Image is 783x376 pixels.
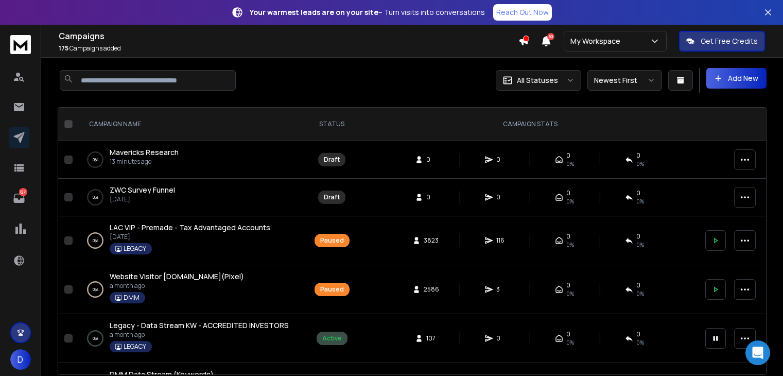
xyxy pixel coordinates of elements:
[496,7,549,18] p: Reach Out Now
[110,158,179,166] p: 13 minutes ago
[636,151,640,160] span: 0
[636,232,640,241] span: 0
[566,289,574,298] span: 0%
[361,108,699,141] th: CAMPAIGN STATS
[77,216,303,265] td: 0%LAC VIP - Premade - Tax Advantaged Accounts[DATE]LEGACY
[77,265,303,314] td: 0%Website Visitor [DOMAIN_NAME](Pixel)a month agoDMM
[496,334,507,343] span: 0
[110,233,270,241] p: [DATE]
[93,235,98,246] p: 0 %
[636,197,644,206] span: 0%
[566,197,574,206] span: 0%
[93,192,98,202] p: 0 %
[424,236,439,245] span: 3823
[426,334,437,343] span: 107
[77,141,303,179] td: 0%Mavericks Research13 minutes ago
[324,156,340,164] div: Draft
[566,338,574,347] span: 0%
[110,223,270,232] span: LAC VIP - Premade - Tax Advantaged Accounts
[77,108,303,141] th: CAMPAIGN NAME
[59,30,518,42] h1: Campaigns
[570,36,624,46] p: My Workspace
[496,285,507,294] span: 3
[566,281,570,289] span: 0
[701,36,758,46] p: Get Free Credits
[93,284,98,295] p: 0 %
[636,189,640,197] span: 0
[110,223,270,233] a: LAC VIP - Premade - Tax Advantaged Accounts
[10,349,31,370] button: D
[93,155,98,165] p: 0 %
[566,151,570,160] span: 0
[10,35,31,54] img: logo
[566,160,574,168] span: 0%
[9,188,29,209] a: 7271
[124,294,140,302] p: DMM
[496,236,507,245] span: 116
[59,44,518,53] p: Campaigns added
[250,7,485,18] p: – Turn visits into conversations
[636,330,640,338] span: 0
[587,70,662,91] button: Newest First
[636,160,644,168] span: 0%
[566,330,570,338] span: 0
[636,289,644,298] span: 0 %
[110,195,175,203] p: [DATE]
[426,156,437,164] span: 0
[124,343,146,351] p: LEGACY
[496,193,507,201] span: 0
[679,31,765,52] button: Get Free Credits
[320,236,344,245] div: Paused
[636,241,644,249] span: 0 %
[566,241,574,249] span: 0%
[322,334,342,343] div: Active
[566,189,570,197] span: 0
[517,75,558,86] p: All Statuses
[566,232,570,241] span: 0
[77,314,303,363] td: 0%Legacy - Data Stream KW - ACCREDITED INVESTORSa month agoLEGACY
[110,282,244,290] p: a month ago
[547,33,554,40] span: 50
[706,68,767,89] button: Add New
[424,285,439,294] span: 2586
[110,331,289,339] p: a month ago
[124,245,146,253] p: LEGACY
[59,44,68,53] span: 175
[19,188,27,196] p: 7271
[110,271,244,282] a: Website Visitor [DOMAIN_NAME](Pixel)
[77,179,303,216] td: 0%ZWC Survey Funnel[DATE]
[303,108,361,141] th: STATUS
[93,333,98,344] p: 0 %
[110,320,289,331] a: Legacy - Data Stream KW - ACCREDITED INVESTORS
[426,193,437,201] span: 0
[745,340,770,365] div: Open Intercom Messenger
[320,285,344,294] div: Paused
[110,147,179,158] a: Mavericks Research
[493,4,552,21] a: Reach Out Now
[636,338,644,347] span: 0%
[636,281,640,289] span: 0
[250,7,378,17] strong: Your warmest leads are on your site
[324,193,340,201] div: Draft
[496,156,507,164] span: 0
[110,185,175,195] a: ZWC Survey Funnel
[110,185,175,195] span: ZWC Survey Funnel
